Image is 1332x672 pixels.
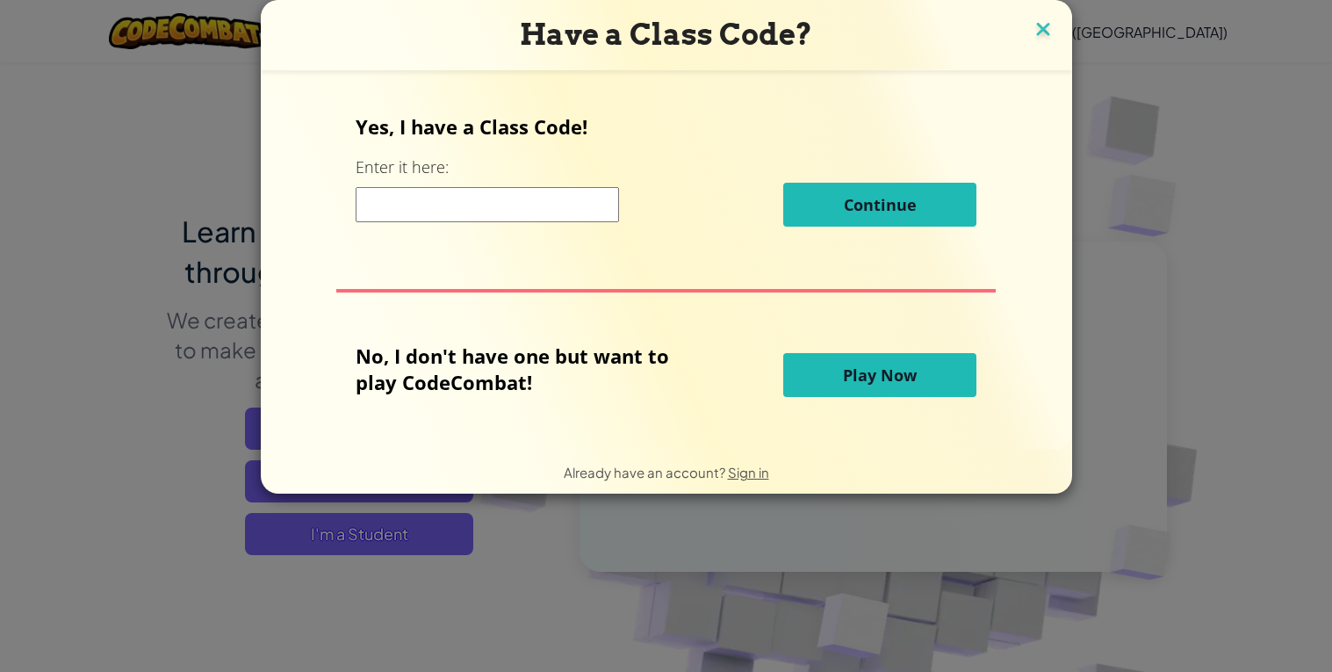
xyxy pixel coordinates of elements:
[356,113,976,140] p: Yes, I have a Class Code!
[356,343,695,395] p: No, I don't have one but want to play CodeCombat!
[843,365,917,386] span: Play Now
[1032,18,1055,44] img: close icon
[728,464,769,481] a: Sign in
[564,464,728,481] span: Already have an account?
[783,183,976,227] button: Continue
[356,156,449,178] label: Enter it here:
[844,194,917,215] span: Continue
[783,353,976,397] button: Play Now
[520,17,812,52] span: Have a Class Code?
